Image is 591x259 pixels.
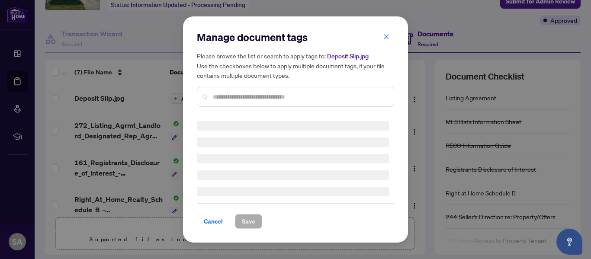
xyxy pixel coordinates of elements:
[197,51,394,80] h5: Please browse the list or search to apply tags to: Use the checkboxes below to apply multiple doc...
[556,229,582,255] button: Open asap
[197,30,394,44] h2: Manage document tags
[235,214,262,229] button: Save
[327,52,369,60] span: Deposit Slip.jpg
[383,34,389,40] span: close
[197,214,230,229] button: Cancel
[204,214,223,228] span: Cancel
